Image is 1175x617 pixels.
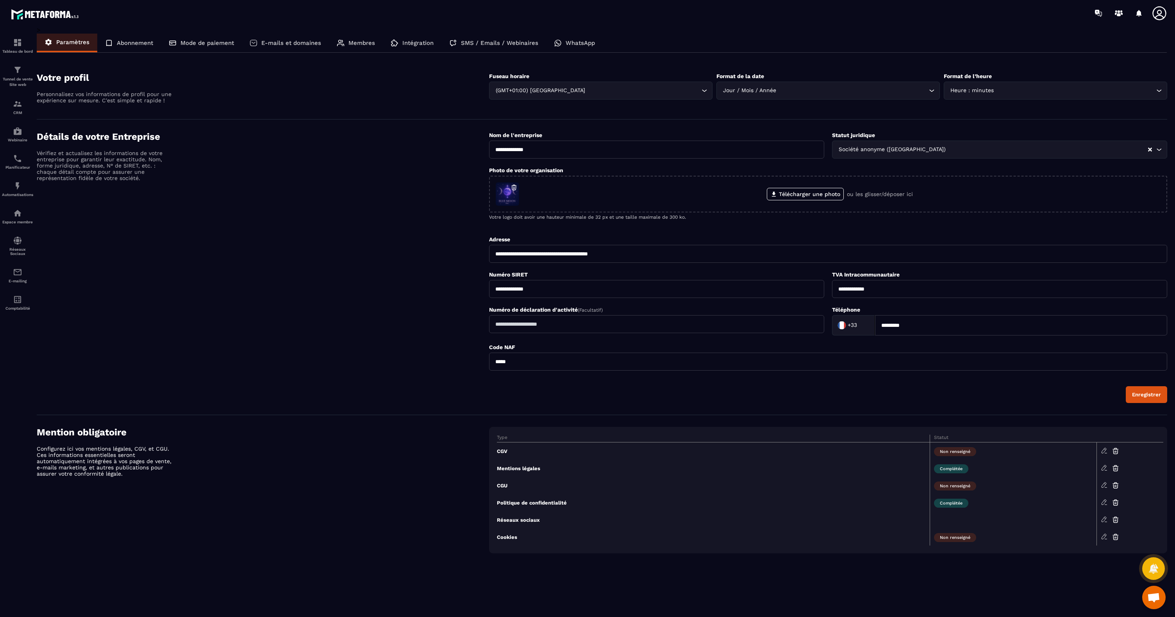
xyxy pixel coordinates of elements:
[847,191,913,197] p: ou les glisser/déposer ici
[934,481,976,490] span: Non renseigné
[37,446,173,477] p: Configurez ici vos mentions légales, CGV, et CGU. Ces informations essentielles seront automatiqu...
[848,321,857,329] span: +33
[37,131,489,142] h4: Détails de votre Entreprise
[2,220,33,224] p: Espace membre
[37,427,489,438] h4: Mention obligatoire
[2,289,33,316] a: accountantaccountantComptabilité
[494,86,587,95] span: (GMT+01:00) [GEOGRAPHIC_DATA]
[832,315,875,335] div: Search for option
[930,435,1097,442] th: Statut
[497,460,930,477] td: Mentions légales
[13,99,22,109] img: formation
[716,73,764,79] label: Format de la date
[489,82,712,100] div: Search for option
[37,91,173,103] p: Personnalisez vos informations de profil pour une expérience sur mesure. C'est simple et rapide !
[2,262,33,289] a: emailemailE-mailing
[1132,392,1161,398] div: Enregistrer
[944,73,992,79] label: Format de l’heure
[2,175,33,203] a: automationsautomationsAutomatisations
[2,193,33,197] p: Automatisations
[56,39,89,46] p: Paramètres
[348,39,375,46] p: Membres
[2,306,33,310] p: Comptabilité
[578,307,603,313] span: (Facultatif)
[944,82,1167,100] div: Search for option
[402,39,434,46] p: Intégration
[2,230,33,262] a: social-networksocial-networkRéseaux Sociaux
[832,307,860,313] label: Téléphone
[489,132,542,138] label: Nom de l'entreprise
[721,86,778,95] span: Jour / Mois / Année
[13,267,22,277] img: email
[497,511,930,528] td: Réseaux sociaux
[2,93,33,121] a: formationformationCRM
[2,59,33,93] a: formationformationTunnel de vente Site web
[497,528,930,546] td: Cookies
[1142,586,1166,609] div: Mở cuộc trò chuyện
[13,209,22,218] img: automations
[489,214,1167,220] p: Votre logo doit avoir une hauteur minimale de 32 px et une taille maximale de 300 ko.
[13,38,22,47] img: formation
[489,307,603,313] label: Numéro de déclaration d'activité
[948,145,1147,154] input: Search for option
[934,499,968,508] span: Complétée
[837,145,948,154] span: Société anonyme ([GEOGRAPHIC_DATA])
[1148,147,1152,153] button: Clear Selected
[489,167,563,173] label: Photo de votre organisation
[2,111,33,115] p: CRM
[489,236,510,243] label: Adresse
[2,203,33,230] a: automationsautomationsEspace membre
[2,165,33,169] p: Planificateur
[13,181,22,191] img: automations
[934,533,976,542] span: Non renseigné
[2,279,33,283] p: E-mailing
[834,317,850,333] img: Country Flag
[13,127,22,136] img: automations
[1126,386,1167,403] button: Enregistrer
[13,295,22,304] img: accountant
[13,154,22,163] img: scheduler
[37,72,489,83] h4: Votre profil
[934,464,968,473] span: Complétée
[778,86,927,95] input: Search for option
[489,73,529,79] label: Fuseau horaire
[37,150,173,181] p: Vérifiez et actualisez les informations de votre entreprise pour garantir leur exactitude. Nom, f...
[832,141,1167,159] div: Search for option
[767,188,844,200] label: Télécharger une photo
[934,447,976,456] span: Non renseigné
[261,39,321,46] p: E-mails et domaines
[117,39,153,46] p: Abonnement
[497,442,930,460] td: CGV
[37,26,1167,565] div: >
[2,247,33,256] p: Réseaux Sociaux
[587,86,700,95] input: Search for option
[2,121,33,148] a: automationsautomationsWebinaire
[461,39,538,46] p: SMS / Emails / Webinaires
[489,271,528,278] label: Numéro SIRET
[13,236,22,245] img: social-network
[2,32,33,59] a: formationformationTableau de bord
[497,477,930,494] td: CGU
[489,344,515,350] label: Code NAF
[832,132,875,138] label: Statut juridique
[497,435,930,442] th: Type
[859,319,867,331] input: Search for option
[996,86,1154,95] input: Search for option
[949,86,996,95] span: Heure : minutes
[11,7,81,21] img: logo
[566,39,595,46] p: WhatsApp
[2,138,33,142] p: Webinaire
[13,65,22,75] img: formation
[832,271,900,278] label: TVA Intracommunautaire
[2,49,33,53] p: Tableau de bord
[180,39,234,46] p: Mode de paiement
[2,77,33,87] p: Tunnel de vente Site web
[2,148,33,175] a: schedulerschedulerPlanificateur
[497,494,930,511] td: Politique de confidentialité
[716,82,940,100] div: Search for option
